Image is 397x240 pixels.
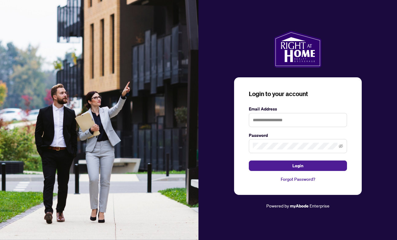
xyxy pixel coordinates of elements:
a: Forgot Password? [249,176,347,183]
span: eye-invisible [339,144,343,148]
button: Login [249,161,347,171]
span: Login [292,161,303,171]
span: Powered by [266,203,289,208]
h3: Login to your account [249,90,347,98]
label: Email Address [249,106,347,112]
label: Password [249,132,347,139]
a: myAbode [290,203,309,209]
img: ma-logo [274,31,322,68]
span: Enterprise [310,203,330,208]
